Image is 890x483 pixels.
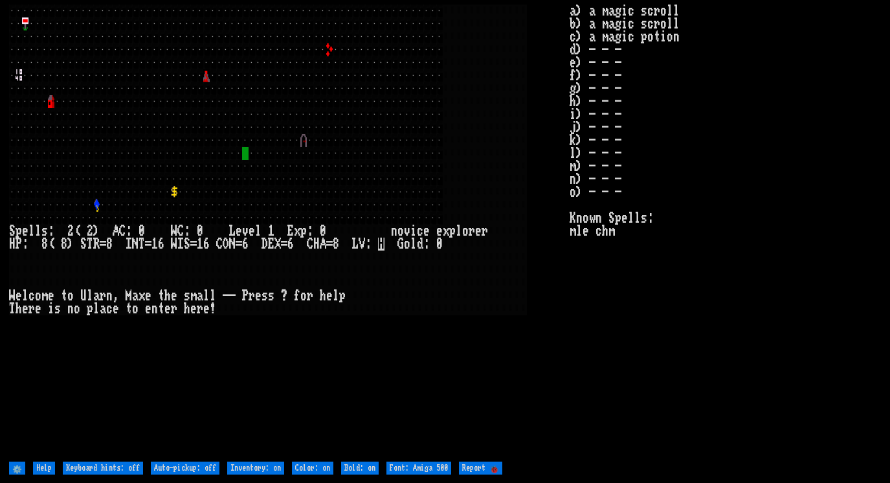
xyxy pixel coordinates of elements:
div: 8 [106,238,113,251]
div: d [417,238,423,251]
div: X [274,238,281,251]
div: ) [93,225,100,238]
div: 1 [268,225,274,238]
div: e [22,302,28,315]
div: P [16,238,22,251]
div: m [41,289,48,302]
div: t [158,302,164,315]
div: : [365,238,372,251]
div: S [80,238,87,251]
div: N [132,238,139,251]
div: e [475,225,482,238]
mark: H [378,238,384,251]
div: p [339,289,346,302]
div: - [229,289,236,302]
div: p [300,225,307,238]
div: 6 [242,238,249,251]
stats: a) a magic scroll b) a magic scroll c) a magic potion d) - - - e) - - - f) - - - g) - - - h) - - ... [570,5,881,458]
div: : [48,225,54,238]
div: o [35,289,41,302]
div: H [313,238,320,251]
div: o [397,225,404,238]
div: l [35,225,41,238]
div: e [164,302,171,315]
div: ? [281,289,287,302]
input: Bold: on [341,462,379,475]
div: e [145,289,151,302]
div: a [132,289,139,302]
div: x [294,225,300,238]
div: c [106,302,113,315]
div: i [410,225,417,238]
div: : [184,225,190,238]
div: : [126,225,132,238]
div: E [287,225,294,238]
div: = [281,238,287,251]
div: = [236,238,242,251]
div: - [223,289,229,302]
div: ) [67,238,74,251]
div: 8 [333,238,339,251]
div: v [404,225,410,238]
div: R [93,238,100,251]
div: n [106,289,113,302]
div: o [74,302,80,315]
div: n [67,302,74,315]
div: o [462,225,469,238]
div: 8 [61,238,67,251]
div: 1 [197,238,203,251]
div: s [261,289,268,302]
div: e [48,289,54,302]
div: = [190,238,197,251]
div: r [307,289,313,302]
input: Color: on [292,462,333,475]
div: r [100,289,106,302]
div: l [22,289,28,302]
div: C [307,238,313,251]
div: p [449,225,456,238]
div: V [359,238,365,251]
div: l [255,225,261,238]
div: e [423,225,430,238]
div: x [443,225,449,238]
div: E [268,238,274,251]
div: r [28,302,35,315]
div: a [93,289,100,302]
div: C [177,225,184,238]
div: l [28,225,35,238]
div: o [132,302,139,315]
div: v [242,225,249,238]
div: 2 [67,225,74,238]
div: C [216,238,223,251]
div: o [67,289,74,302]
div: e [22,225,28,238]
div: O [223,238,229,251]
div: e [203,302,210,315]
input: Font: Amiga 500 [386,462,451,475]
div: t [158,289,164,302]
div: s [54,302,61,315]
div: e [145,302,151,315]
div: l [210,289,216,302]
div: = [145,238,151,251]
div: t [126,302,132,315]
div: L [229,225,236,238]
div: N [229,238,236,251]
div: l [203,289,210,302]
div: c [28,289,35,302]
div: h [184,302,190,315]
div: e [326,289,333,302]
div: h [320,289,326,302]
div: 2 [87,225,93,238]
div: 8 [41,238,48,251]
div: W [171,238,177,251]
div: s [268,289,274,302]
div: e [255,289,261,302]
div: n [391,225,397,238]
div: i [48,302,54,315]
div: e [249,225,255,238]
div: H [9,238,16,251]
div: D [261,238,268,251]
div: l [93,302,100,315]
div: ( [74,225,80,238]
